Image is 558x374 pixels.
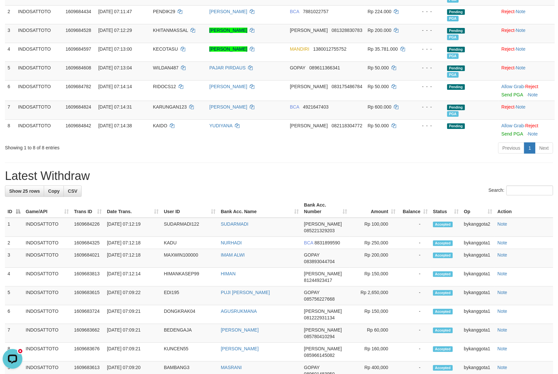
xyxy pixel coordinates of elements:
span: [PERSON_NAME] [290,28,328,33]
td: 4 [5,268,23,287]
td: 7 [5,324,23,343]
a: AGUSRUKMANA [221,309,257,314]
span: [DATE] 07:14:14 [98,84,132,89]
span: Copy 4921647403 to clipboard [303,104,329,110]
span: Rp 200.000 [368,28,391,33]
div: - - - [415,46,442,52]
td: Rp 150,000 [350,268,398,287]
span: GOPAY [290,65,305,70]
span: Copy 083175486784 to clipboard [332,84,362,89]
span: Copy 081222931134 to clipboard [304,315,335,320]
td: KUNCEN55 [161,343,218,362]
span: [PERSON_NAME] [304,346,342,351]
a: Note [516,9,526,14]
span: Copy 7881022757 to clipboard [303,9,329,14]
a: Next [535,142,553,154]
span: BCA [290,104,299,110]
button: Open LiveChat chat widget [3,3,22,22]
span: Accepted [433,240,453,246]
span: · [501,123,525,128]
span: Accepted [433,309,453,314]
span: Pending [447,84,465,90]
td: 1609683662 [71,324,104,343]
td: [DATE] 07:09:22 [104,287,161,305]
td: · [499,119,555,140]
span: [DATE] 07:14:38 [98,123,132,128]
td: 6 [5,80,15,101]
a: Note [497,327,507,333]
td: Rp 100,000 [350,218,398,237]
td: · [499,24,555,43]
span: KARUNGAN123 [153,104,187,110]
a: Send PGA [501,131,523,137]
span: PENDIK29 [153,9,175,14]
td: 7 [5,101,15,119]
a: [PERSON_NAME] [209,84,247,89]
span: Accepted [433,222,453,227]
a: YUDIYANA [209,123,232,128]
a: PAJAR PIRDAUS [209,65,245,70]
td: KADU [161,237,218,249]
td: 1609683724 [71,305,104,324]
td: · [499,5,555,24]
a: [PERSON_NAME] [209,46,247,52]
a: MASRANI [221,365,242,370]
a: Allow Grab [501,84,524,89]
span: Pending [447,47,465,52]
span: MANDIRI [290,46,309,52]
td: BEDENGAJA [161,324,218,343]
td: bykanggota2 [461,218,495,237]
td: [DATE] 07:09:21 [104,324,161,343]
td: 4 [5,43,15,62]
span: GOPAY [304,252,319,258]
span: Copy 089611366341 to clipboard [309,65,340,70]
a: CSV [63,186,82,197]
td: 1609684325 [71,237,104,249]
span: Accepted [433,271,453,277]
a: Note [497,309,507,314]
span: Copy 085780410294 to clipboard [304,334,335,339]
th: Balance: activate to sort column ascending [398,199,430,218]
td: 3 [5,249,23,268]
td: Rp 200,000 [350,249,398,268]
td: 2 [5,5,15,24]
span: · [501,84,525,89]
div: - - - [415,64,442,71]
span: Copy 085221329203 to clipboard [304,228,335,233]
a: Note [497,221,507,227]
td: INDOSATTOTO [15,43,63,62]
span: Copy 1380012755752 to clipboard [313,46,346,52]
span: 1609684608 [65,65,91,70]
span: 1609684434 [65,9,91,14]
th: Action [495,199,553,218]
td: 3 [5,24,15,43]
div: - - - [415,122,442,129]
span: CSV [68,188,77,194]
span: Pending [447,28,465,34]
a: Note [516,46,526,52]
a: Note [516,28,526,33]
span: [PERSON_NAME] [304,327,342,333]
td: bykanggota1 [461,305,495,324]
td: Rp 60,000 [350,324,398,343]
th: ID: activate to sort column descending [5,199,23,218]
span: Accepted [433,253,453,258]
td: [DATE] 07:09:21 [104,305,161,324]
span: RIDOCS12 [153,84,176,89]
span: GOPAY [304,290,319,295]
td: 8 [5,343,23,362]
a: [PERSON_NAME] [221,346,259,351]
span: Accepted [433,328,453,333]
span: [DATE] 07:12:29 [98,28,132,33]
a: Note [497,346,507,351]
span: Marked by bykanggota1 [447,35,459,40]
td: EDI195 [161,287,218,305]
span: Copy 085756227668 to clipboard [304,296,335,302]
span: Copy 083893044704 to clipboard [304,259,335,264]
td: 1609684021 [71,249,104,268]
a: Note [516,104,526,110]
td: 8 [5,119,15,140]
a: Reject [501,9,515,14]
td: INDOSATTOTO [15,80,63,101]
span: BCA [304,240,313,245]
